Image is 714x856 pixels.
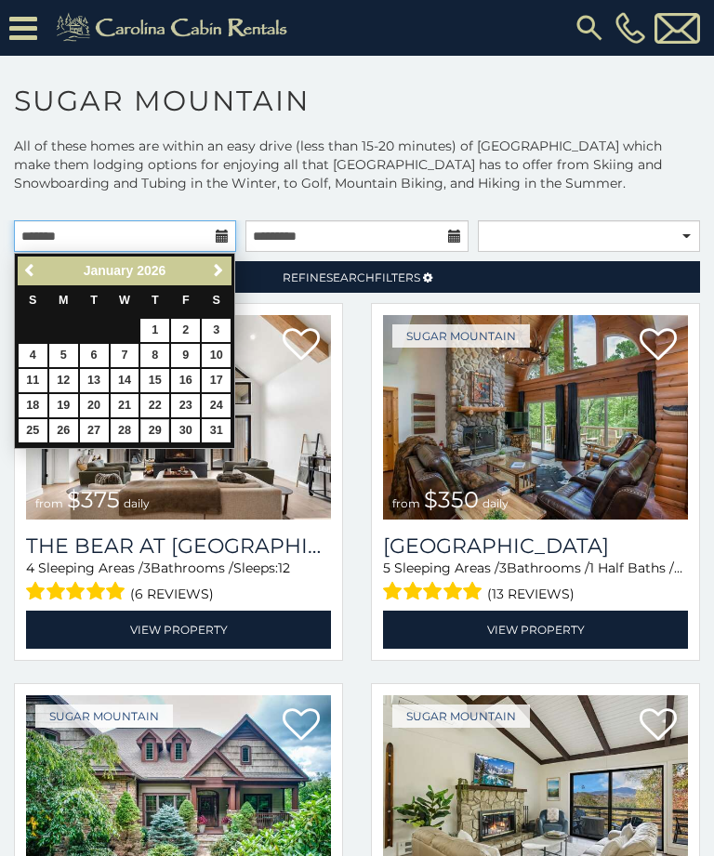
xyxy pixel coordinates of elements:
a: RefineSearchFilters [14,261,700,293]
a: Sugar Mountain [392,705,530,728]
span: from [35,496,63,510]
a: 4 [19,344,47,367]
a: 11 [19,369,47,392]
a: 28 [111,419,139,442]
a: 1 [140,319,169,342]
span: 1 Half Baths / [589,560,682,576]
a: 26 [49,419,78,442]
a: 15 [140,369,169,392]
a: Sugar Mountain [392,324,530,348]
span: daily [483,496,509,510]
span: Thursday [152,294,159,307]
span: (6 reviews) [130,582,214,606]
a: 6 [80,344,109,367]
span: Sunday [29,294,36,307]
span: Refine Filters [283,270,420,284]
a: 8 [140,344,169,367]
a: 24 [202,394,231,417]
a: 18 [19,394,47,417]
a: 31 [202,419,231,442]
a: 27 [80,419,109,442]
a: 19 [49,394,78,417]
a: View Property [26,611,331,649]
span: 4 [26,560,34,576]
h3: The Bear At Sugar Mountain [26,533,331,559]
span: (13 reviews) [487,582,575,606]
a: 25 [19,419,47,442]
img: search-regular.svg [573,11,606,45]
span: from [392,496,420,510]
span: Monday [59,294,69,307]
img: Grouse Moor Lodge [383,315,688,520]
h3: Grouse Moor Lodge [383,533,688,559]
a: 23 [171,394,200,417]
a: 7 [111,344,139,367]
span: Search [326,270,375,284]
a: Previous [20,259,43,283]
a: 5 [49,344,78,367]
span: $350 [424,486,479,513]
span: Friday [182,294,190,307]
span: 3 [499,560,507,576]
a: 13 [80,369,109,392]
a: Add to favorites [640,706,677,745]
a: Grouse Moor Lodge from $350 daily [383,315,688,520]
span: 12 [278,560,290,576]
span: Previous [23,263,38,278]
a: [PHONE_NUMBER] [611,12,650,44]
a: 30 [171,419,200,442]
span: January [84,263,134,278]
a: 20 [80,394,109,417]
a: Sugar Mountain [35,705,173,728]
a: Next [206,259,230,283]
span: 2026 [137,263,165,278]
a: 22 [140,394,169,417]
img: Khaki-logo.png [46,9,303,46]
span: 5 [383,560,390,576]
div: Sleeping Areas / Bathrooms / Sleeps: [26,559,331,606]
span: Saturday [213,294,220,307]
a: Add to favorites [283,326,320,365]
a: 29 [140,419,169,442]
span: 3 [143,560,151,576]
a: 17 [202,369,231,392]
a: 9 [171,344,200,367]
div: Sleeping Areas / Bathrooms / Sleeps: [383,559,688,606]
a: View Property [383,611,688,649]
span: Tuesday [90,294,98,307]
a: 2 [171,319,200,342]
span: Wednesday [119,294,130,307]
a: Add to favorites [283,706,320,745]
a: 14 [111,369,139,392]
a: The Bear At [GEOGRAPHIC_DATA] [26,533,331,559]
a: Add to favorites [640,326,677,365]
a: 12 [49,369,78,392]
a: 16 [171,369,200,392]
a: 10 [202,344,231,367]
span: $375 [67,486,120,513]
span: Next [211,263,226,278]
a: [GEOGRAPHIC_DATA] [383,533,688,559]
span: daily [124,496,150,510]
a: 3 [202,319,231,342]
a: 21 [111,394,139,417]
